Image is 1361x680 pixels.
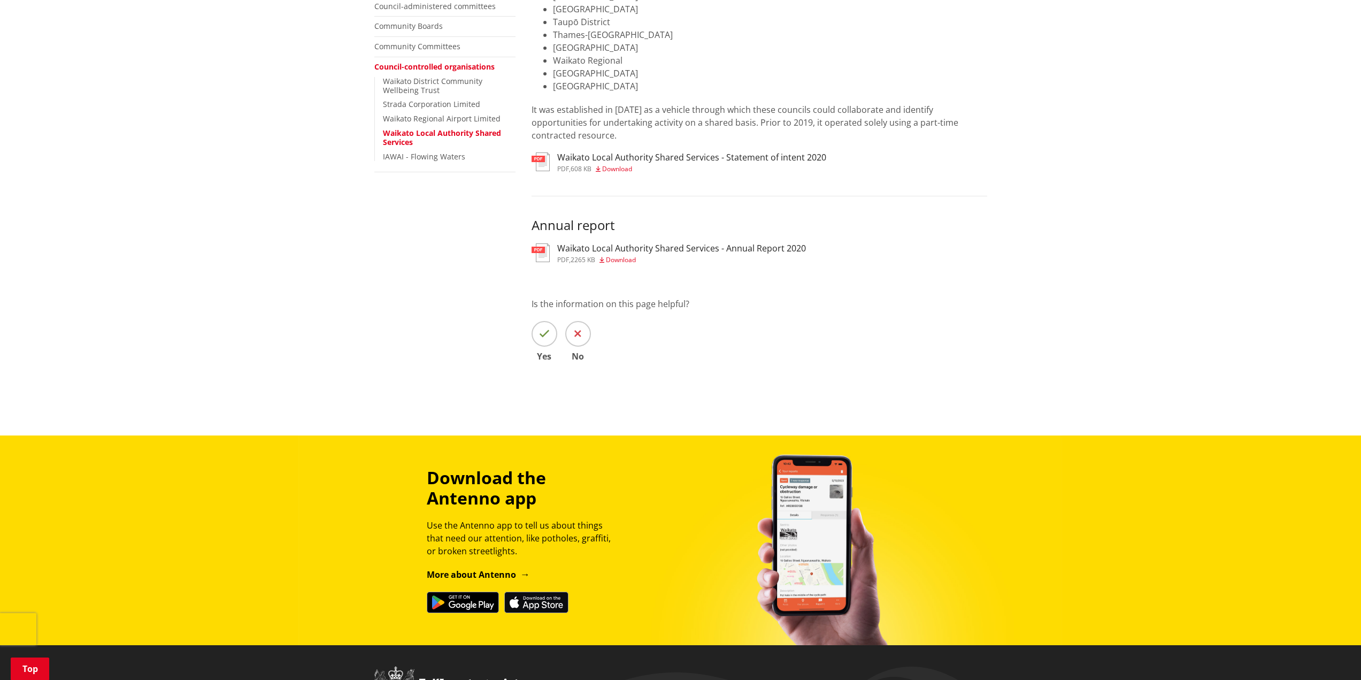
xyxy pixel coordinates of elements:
[557,152,826,163] h3: Waikato Local Authority Shared Services - Statement of intent 2020
[557,164,569,173] span: pdf
[553,80,987,93] li: [GEOGRAPHIC_DATA]
[532,297,987,310] p: Is the information on this page helpful?
[602,164,632,173] span: Download
[1312,635,1350,674] iframe: Messenger Launcher
[571,255,595,264] span: 2265 KB
[553,67,987,80] li: [GEOGRAPHIC_DATA]
[383,113,501,124] a: Waikato Regional Airport Limited
[532,152,826,172] a: Waikato Local Authority Shared Services - Statement of intent 2020 pdf,608 KB Download
[532,243,806,263] a: Waikato Local Authority Shared Services - Annual Report 2020 pdf,2265 KB Download
[557,166,826,172] div: ,
[383,99,480,109] a: Strada Corporation Limited
[374,1,496,11] a: Council-administered committees
[553,3,987,16] li: [GEOGRAPHIC_DATA]
[427,468,620,509] h3: Download the Antenno app
[532,218,987,233] h3: Annual report
[427,569,530,580] a: More about Antenno
[383,76,482,95] a: Waikato District Community Wellbeing Trust
[553,54,987,67] li: Waikato Regional
[383,128,501,147] a: Waikato Local Authority Shared Services
[557,257,806,263] div: ,
[374,41,460,51] a: Community Committees
[553,41,987,54] li: [GEOGRAPHIC_DATA]
[557,255,569,264] span: pdf
[374,62,495,72] a: Council-controlled organisations
[553,16,987,28] li: Taupō District
[374,21,443,31] a: Community Boards
[557,243,806,254] h3: Waikato Local Authority Shared Services - Annual Report 2020
[532,103,987,142] p: It was established in [DATE] as a vehicle through which these councils could collaborate and iden...
[565,352,591,361] span: No
[11,658,49,680] a: Top
[606,255,636,264] span: Download
[553,28,987,41] li: Thames-[GEOGRAPHIC_DATA]
[427,592,499,613] img: Get it on Google Play
[532,352,557,361] span: Yes
[571,164,591,173] span: 608 KB
[383,151,465,162] a: IAWAI - Flowing Waters
[532,243,550,262] img: document-pdf.svg
[427,519,620,557] p: Use the Antenno app to tell us about things that need our attention, like potholes, graffiti, or ...
[532,152,550,171] img: document-pdf.svg
[504,592,568,613] img: Download on the App Store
